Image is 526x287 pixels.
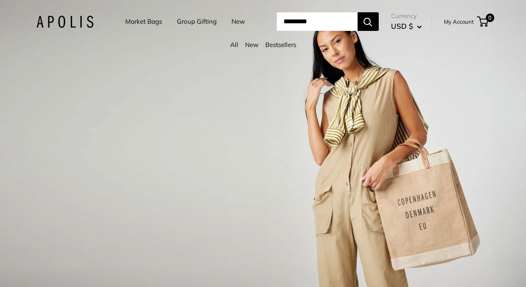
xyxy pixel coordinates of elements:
[391,10,422,22] span: Currency
[358,12,379,31] button: Search
[36,16,94,28] img: Apolis
[277,12,358,31] input: Search...
[125,16,162,28] a: Market Bags
[245,41,259,49] a: New
[478,17,488,27] a: 0
[177,16,217,28] a: Group Gifting
[444,17,474,27] a: My Account
[265,41,296,49] a: Bestsellers
[485,14,494,22] span: 0
[231,16,245,28] a: New
[391,22,413,30] span: USD $
[230,41,238,49] a: All
[391,19,422,33] button: USD $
